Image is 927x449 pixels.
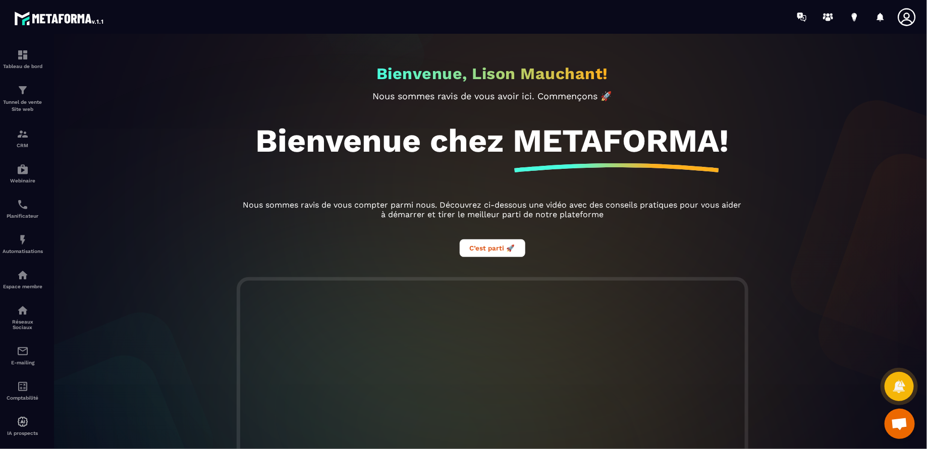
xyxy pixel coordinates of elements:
h2: Bienvenue, Lison Mauchant! [376,64,608,83]
a: automationsautomationsAutomatisations [3,226,43,262]
img: automations [17,269,29,281]
div: Ouvrir le chat [885,409,915,439]
p: Nous sommes ravis de vous avoir ici. Commençons 🚀 [240,91,745,101]
a: formationformationCRM [3,120,43,156]
img: formation [17,49,29,61]
p: Comptabilité [3,395,43,401]
a: formationformationTableau de bord [3,41,43,77]
p: Tunnel de vente Site web [3,99,43,113]
p: Tableau de bord [3,63,43,69]
h1: Bienvenue chez METAFORMA! [256,121,729,160]
a: C’est parti 🚀 [460,243,525,252]
a: automationsautomationsEspace membre [3,262,43,297]
p: Réseaux Sociaux [3,319,43,330]
img: email [17,345,29,357]
p: Webinaire [3,178,43,183]
a: social-networksocial-networkRéseaux Sociaux [3,297,43,338]
img: accountant [17,380,29,393]
a: emailemailE-mailing [3,338,43,373]
img: automations [17,234,29,246]
img: formation [17,128,29,140]
img: formation [17,84,29,96]
img: automations [17,416,29,428]
p: Automatisations [3,248,43,254]
a: formationformationTunnel de vente Site web [3,77,43,120]
img: scheduler [17,199,29,211]
p: Espace membre [3,284,43,289]
a: automationsautomationsWebinaire [3,156,43,191]
p: E-mailing [3,360,43,365]
a: schedulerschedulerPlanificateur [3,191,43,226]
button: C’est parti 🚀 [460,239,525,257]
p: Planificateur [3,213,43,219]
img: automations [17,163,29,175]
img: logo [14,9,105,27]
p: CRM [3,143,43,148]
img: social-network [17,304,29,316]
p: Nous sommes ravis de vous compter parmi nous. Découvrez ci-dessous une vidéo avec des conseils pr... [240,200,745,219]
p: IA prospects [3,430,43,436]
a: accountantaccountantComptabilité [3,373,43,408]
